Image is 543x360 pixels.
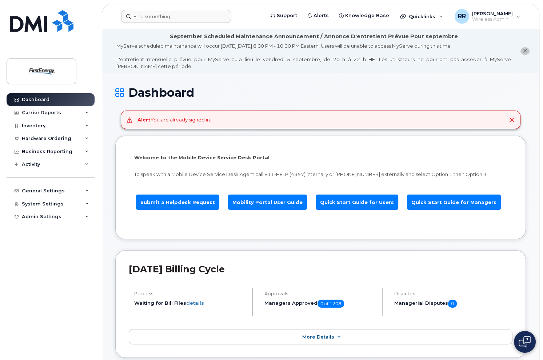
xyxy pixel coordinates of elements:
[137,117,151,123] strong: Alert
[129,264,512,275] h2: [DATE] Billing Cycle
[170,33,458,40] div: September Scheduled Maintenance Announcement / Annonce D'entretient Prévue Pour septembre
[264,300,376,308] h5: Managers Approved
[134,171,507,178] p: To speak with a Mobile Device Service Desk Agent call 811-HELP (4357) internally or [PHONE_NUMBER...
[407,195,501,210] a: Quick Start Guide for Managers
[318,300,344,308] span: 0 of 1208
[116,43,511,69] div: MyServe scheduled maintenance will occur [DATE][DATE] 8:00 PM - 10:00 PM Eastern. Users will be u...
[302,334,334,340] span: More Details
[134,154,507,161] p: Welcome to the Mobile Device Service Desk Portal
[520,47,530,55] button: close notification
[134,300,246,307] li: Waiting for Bill Files
[115,86,526,99] h1: Dashboard
[519,336,531,348] img: Open chat
[394,300,512,308] h5: Managerial Disputes
[228,195,307,210] a: Mobility Portal User Guide
[448,300,457,308] span: 0
[316,195,398,210] a: Quick Start Guide for Users
[137,116,211,123] div: You are already signed in.
[136,195,219,210] a: Submit a Helpdesk Request
[134,291,246,296] h4: Process
[394,291,512,296] h4: Disputes
[264,291,376,296] h4: Approvals
[186,300,204,306] a: details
